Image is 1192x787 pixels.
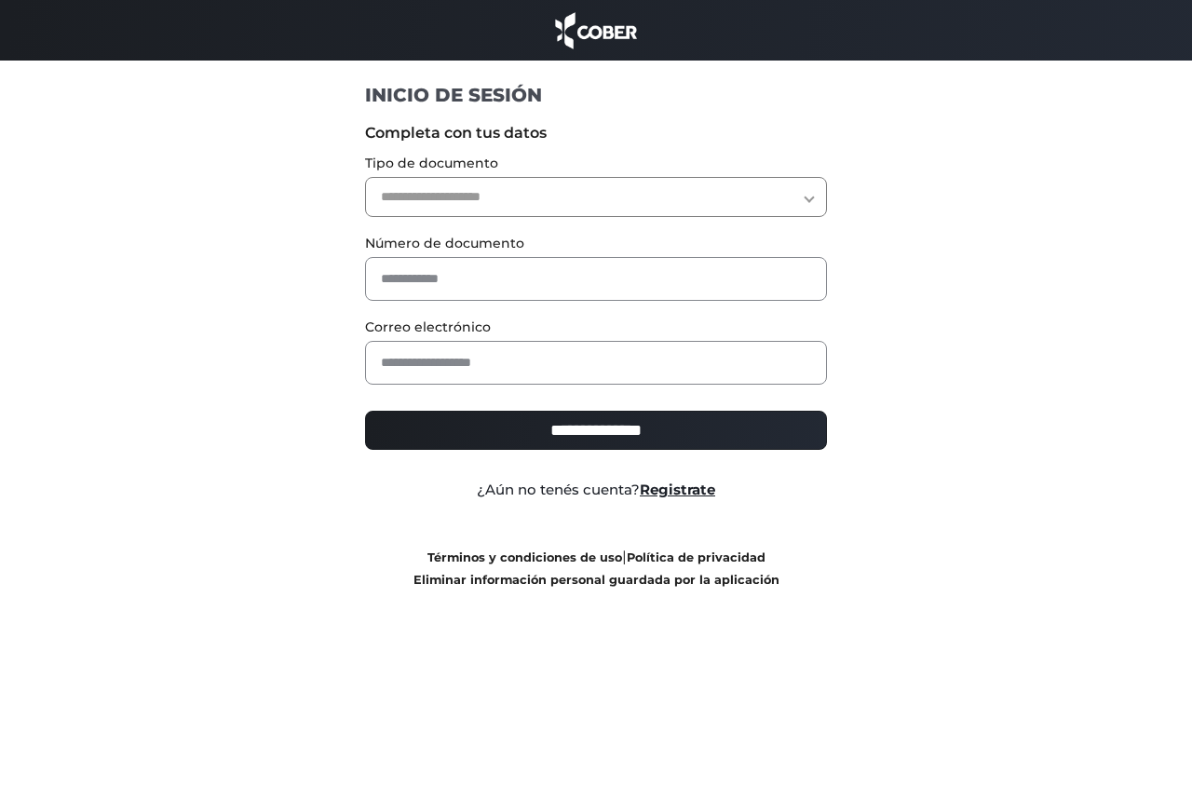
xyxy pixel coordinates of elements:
[550,9,642,51] img: cober_marca.png
[351,546,842,590] div: |
[365,234,828,253] label: Número de documento
[640,481,715,498] a: Registrate
[413,573,779,587] a: Eliminar información personal guardada por la aplicación
[365,83,828,107] h1: INICIO DE SESIÓN
[351,480,842,501] div: ¿Aún no tenés cuenta?
[365,122,828,144] label: Completa con tus datos
[365,318,828,337] label: Correo electrónico
[427,550,622,564] a: Términos y condiciones de uso
[627,550,765,564] a: Política de privacidad
[365,154,828,173] label: Tipo de documento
